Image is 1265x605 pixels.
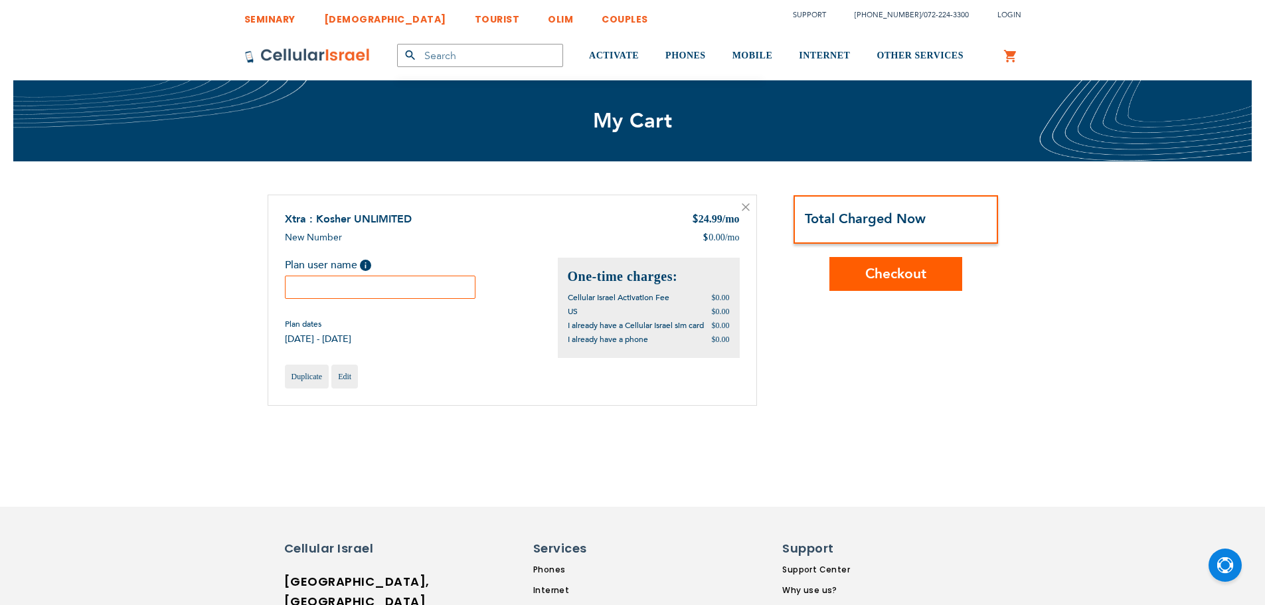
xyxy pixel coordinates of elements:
[782,584,869,596] a: Why use us?
[568,320,704,331] span: I already have a Cellular Israel sim card
[533,540,646,557] h6: Services
[285,365,329,389] a: Duplicate
[725,231,740,244] span: /mo
[324,3,446,28] a: [DEMOGRAPHIC_DATA]
[712,335,730,344] span: $0.00
[475,3,520,28] a: TOURIST
[732,50,773,60] span: MOBILE
[799,50,850,60] span: INTERNET
[589,50,639,60] span: ACTIVATE
[568,268,730,286] h2: One-time charges:
[533,584,654,596] a: Internet
[782,540,861,557] h6: Support
[841,5,969,25] li: /
[548,3,573,28] a: OLIM
[665,50,706,60] span: PHONES
[732,31,773,81] a: MOBILE
[285,258,357,272] span: Plan user name
[712,307,730,316] span: $0.00
[285,231,342,244] span: New Number
[285,212,412,226] a: Xtra : Kosher UNLIMITED
[799,31,850,81] a: INTERNET
[712,293,730,302] span: $0.00
[829,257,962,291] button: Checkout
[793,10,826,20] a: Support
[924,10,969,20] a: 072-224-3300
[292,372,323,381] span: Duplicate
[568,334,648,345] span: I already have a phone
[397,44,563,67] input: Search
[568,306,578,317] span: US
[285,319,351,329] span: Plan dates
[692,212,740,228] div: 24.99
[865,264,926,284] span: Checkout
[712,321,730,330] span: $0.00
[877,31,964,81] a: OTHER SERVICES
[244,3,295,28] a: SEMINARY
[782,564,869,576] a: Support Center
[877,50,964,60] span: OTHER SERVICES
[533,564,654,576] a: Phones
[589,31,639,81] a: ACTIVATE
[244,48,371,64] img: Cellular Israel Logo
[331,365,358,389] a: Edit
[855,10,921,20] a: [PHONE_NUMBER]
[997,10,1021,20] span: Login
[284,540,397,557] h6: Cellular Israel
[338,372,351,381] span: Edit
[285,333,351,345] span: [DATE] - [DATE]
[568,292,669,303] span: Cellular Israel Activation Fee
[593,107,673,135] span: My Cart
[703,231,739,244] div: 0.00
[692,213,699,228] span: $
[665,31,706,81] a: PHONES
[703,231,709,244] span: $
[360,260,371,271] span: Help
[805,210,926,228] strong: Total Charged Now
[602,3,648,28] a: COUPLES
[722,213,740,224] span: /mo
